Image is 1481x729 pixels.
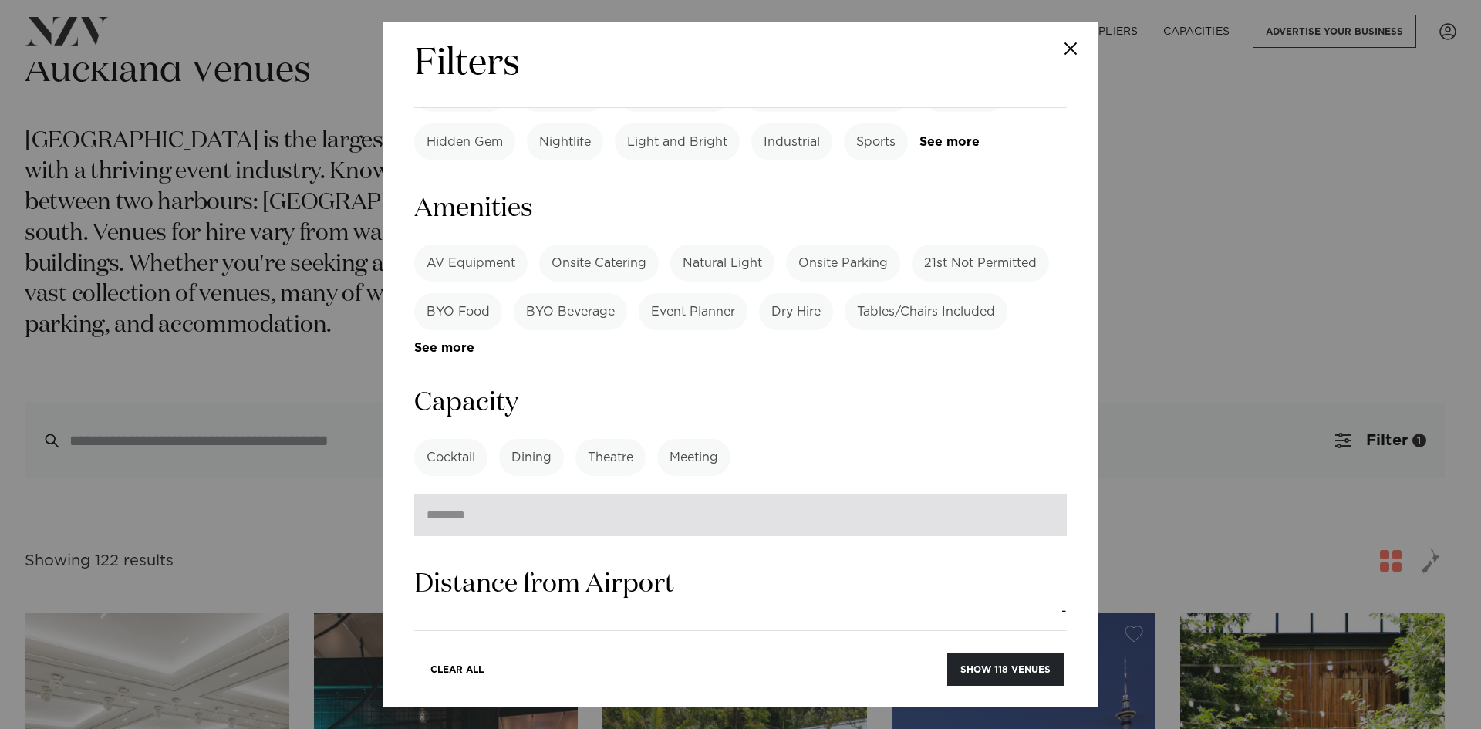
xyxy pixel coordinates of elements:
label: Dry Hire [759,293,833,330]
label: Light and Bright [615,123,740,160]
h3: Amenities [414,191,1067,226]
h3: Distance from Airport [414,567,1067,602]
h2: Filters [414,40,520,89]
button: Clear All [417,653,497,686]
label: Theatre [575,439,646,476]
label: BYO Food [414,293,502,330]
button: Close [1044,22,1098,76]
label: Nightlife [527,123,603,160]
label: Industrial [751,123,832,160]
label: Onsite Parking [786,245,900,282]
output: - [1061,602,1067,621]
label: BYO Beverage [514,293,627,330]
label: Onsite Catering [539,245,659,282]
label: Event Planner [639,293,747,330]
h3: Capacity [414,386,1067,420]
label: Dining [499,439,564,476]
label: Sports [844,123,908,160]
label: Natural Light [670,245,774,282]
label: AV Equipment [414,245,528,282]
label: Cocktail [414,439,487,476]
label: Tables/Chairs Included [845,293,1007,330]
button: Show 118 venues [947,653,1064,686]
label: Meeting [657,439,730,476]
label: 21st Not Permitted [912,245,1049,282]
label: Hidden Gem [414,123,515,160]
